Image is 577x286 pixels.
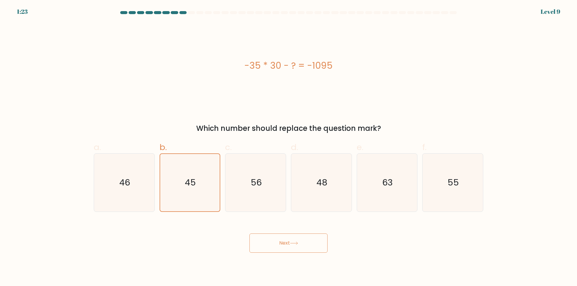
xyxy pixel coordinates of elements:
text: 46 [119,177,130,189]
span: d. [291,141,298,153]
span: e. [357,141,363,153]
span: b. [160,141,167,153]
span: c. [225,141,232,153]
button: Next [249,233,328,253]
div: 1:23 [17,7,28,16]
text: 56 [251,177,262,189]
div: Level 9 [541,7,560,16]
text: 48 [316,177,327,189]
text: 45 [185,176,196,188]
span: a. [94,141,101,153]
div: Which number should replace the question mark? [97,123,480,134]
div: -35 * 30 - ? = -1095 [94,59,483,72]
text: 63 [382,177,393,189]
text: 55 [448,177,459,189]
span: f. [422,141,426,153]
